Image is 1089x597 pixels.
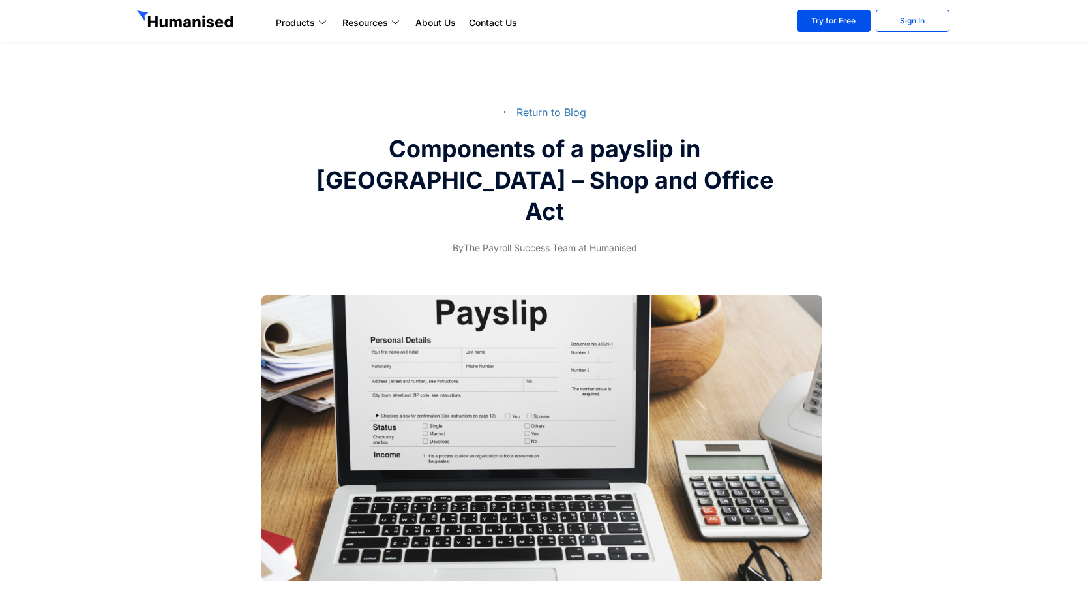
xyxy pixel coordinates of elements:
a: ⭠ Return to Blog [503,106,586,119]
h2: Components of a payslip in [GEOGRAPHIC_DATA] – Shop and Office Act [300,133,789,227]
a: Resources [336,15,409,31]
img: GetHumanised Logo [137,10,236,31]
span: By [453,242,464,253]
a: Contact Us [462,15,524,31]
a: About Us [409,15,462,31]
a: Products [269,15,336,31]
span: The Payroll Success Team at Humanised [453,240,637,256]
a: Sign In [876,10,949,32]
a: Try for Free [797,10,871,32]
img: components of a payslip in sri lanka- shop and office act [261,295,823,581]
